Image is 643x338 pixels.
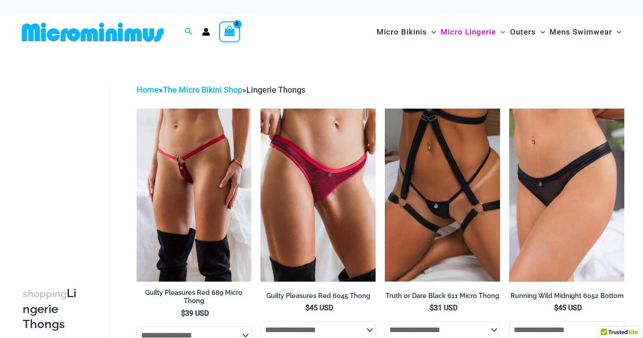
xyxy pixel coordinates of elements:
img: Guilty Pleasures Red 689 Micro 01 [137,109,252,282]
span: Menu Toggle [612,20,621,44]
a: Running Wild Midnight 6052 Bottom 01Running Wild Midnight 1052 Top 6052 Bottom 05Running Wild Mid... [509,109,624,282]
bdi: 39 USD [181,309,209,318]
img: Guilty Pleasures Red 6045 Thong 01 [260,109,376,282]
span: $ [181,309,185,318]
span: Micro Bikinis [377,20,427,44]
a: Search icon link [185,26,193,38]
a: Guilty Pleasures Red 689 Micro Thong [137,288,252,309]
h3: Lingerie Thongs [23,286,77,332]
span: $ [305,303,309,312]
a: Truth or Dare Black Micro 02Truth or Dare Black 1905 Bodysuit 611 Micro 12Truth or Dare Black 190... [385,109,500,282]
span: Lingerie Thongs [246,85,305,94]
span: Menu Toggle [427,20,436,44]
a: Micro BikinisMenu ToggleMenu Toggle [374,18,438,46]
a: OutersMenu ToggleMenu Toggle [508,18,547,46]
a: Guilty Pleasures Red 6045 Thong 01Guilty Pleasures Red 6045 Thong 02Guilty Pleasures Red 6045 Tho... [260,109,376,282]
span: Outers [510,20,536,44]
a: Guilty Pleasures Red 689 Micro 01Guilty Pleasures Red 689 Micro 02Guilty Pleasures Red 689 Micro 02 [137,109,252,282]
span: $ [430,303,434,312]
img: Truth or Dare Black Micro 02 [385,109,500,282]
bdi: 45 USD [305,303,333,312]
bdi: 31 USD [430,303,457,312]
h2: Truth or Dare Black 611 Micro Thong [385,292,500,300]
a: Micro LingerieMenu ToggleMenu Toggle [438,18,507,46]
a: Truth or Dare Black 611 Micro Thong [385,292,500,303]
bdi: 45 USD [554,303,582,312]
img: Running Wild Midnight 6052 Bottom 01 [509,109,624,282]
nav: Site Navigation [373,17,625,47]
span: Menu Toggle [536,20,545,44]
a: The Micro Bikini Shop [163,85,242,94]
img: MM SHOP LOGO FLAT [18,22,167,42]
a: Running Wild Midnight 6052 Bottom [509,292,624,303]
a: Guilty Pleasures Red 6045 Thong [260,292,376,303]
a: View Shopping Cart, empty [219,21,240,42]
span: » » [137,85,305,94]
a: Account icon link [202,28,210,36]
span: Mens Swimwear [550,20,612,44]
a: Mens SwimwearMenu ToggleMenu Toggle [547,18,623,46]
a: Home [137,85,159,94]
span: Menu Toggle [496,20,505,44]
h2: Running Wild Midnight 6052 Bottom [509,292,624,300]
span: shopping [23,288,67,299]
h2: Guilty Pleasures Red 6045 Thong [260,292,376,300]
span: $ [554,303,558,312]
h2: Guilty Pleasures Red 689 Micro Thong [137,288,252,305]
span: Micro Lingerie [441,20,496,44]
iframe: TrustedSite Certified [23,76,104,258]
